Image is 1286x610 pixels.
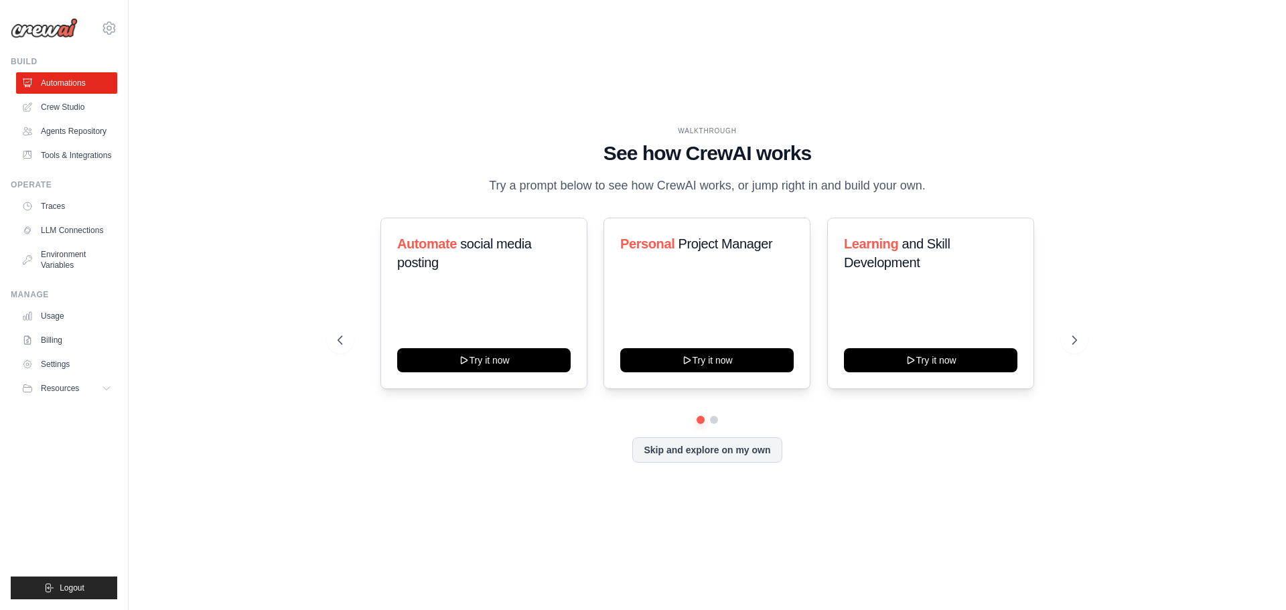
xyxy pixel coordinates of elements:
button: Try it now [844,348,1017,372]
h1: See how CrewAI works [338,141,1077,165]
button: Skip and explore on my own [632,437,782,463]
div: Manage [11,289,117,300]
a: Settings [16,354,117,375]
span: Resources [41,383,79,394]
a: Billing [16,329,117,351]
a: Agents Repository [16,121,117,142]
div: Operate [11,179,117,190]
button: Logout [11,577,117,599]
a: Environment Variables [16,244,117,276]
a: Usage [16,305,117,327]
span: Learning [844,236,898,251]
a: Traces [16,196,117,217]
span: Personal [620,236,674,251]
span: and Skill Development [844,236,950,270]
a: Automations [16,72,117,94]
a: LLM Connections [16,220,117,241]
div: WALKTHROUGH [338,126,1077,136]
span: Automate [397,236,457,251]
a: Tools & Integrations [16,145,117,166]
button: Resources [16,378,117,399]
p: Try a prompt below to see how CrewAI works, or jump right in and build your own. [482,176,932,196]
div: Build [11,56,117,67]
span: Project Manager [678,236,773,251]
span: Logout [60,583,84,593]
button: Try it now [620,348,794,372]
a: Crew Studio [16,96,117,118]
span: social media posting [397,236,532,270]
img: Logo [11,18,78,38]
button: Try it now [397,348,571,372]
